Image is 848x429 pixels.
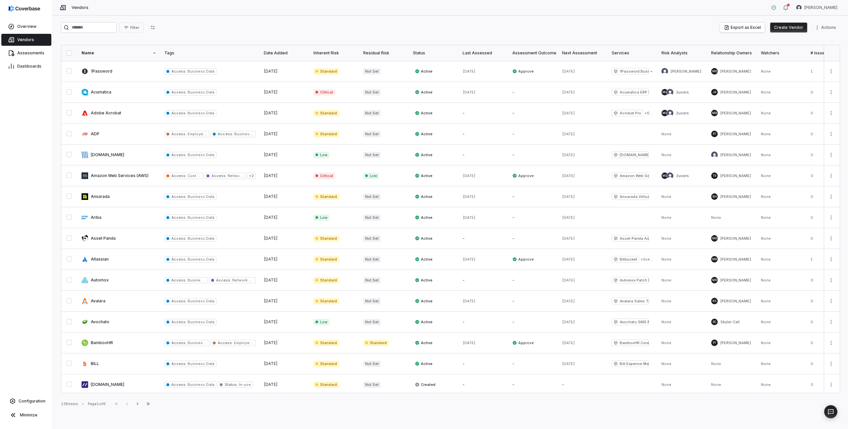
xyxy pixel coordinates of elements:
span: Ansarada Virtual Data Room Software [612,193,649,200]
span: MB [711,68,718,75]
span: Low [313,152,329,158]
a: Vendors [1,34,51,46]
button: Export as Excel [720,23,765,32]
span: BH [711,193,718,200]
span: Created [415,382,435,387]
button: More actions [826,233,836,243]
a: Overview [1,21,51,32]
span: [DATE] [562,278,575,282]
span: Customer Data [187,173,214,178]
span: Business Data [187,257,214,262]
span: [DATE] [562,236,575,241]
div: Residual Risk [363,50,405,56]
span: KS [711,298,718,304]
span: Vendors [72,5,88,10]
span: Standard [313,235,339,242]
td: - [508,353,558,374]
span: Standard [313,131,339,137]
span: [PERSON_NAME] [720,153,751,157]
span: [DATE] [562,90,575,94]
div: Relationship Owners [711,50,753,56]
span: Access : [171,69,187,74]
span: Standard [313,382,339,388]
span: [DATE] [562,320,575,324]
div: Tags [164,50,256,56]
span: Standard [363,340,389,346]
span: Access : [171,215,187,220]
span: Bill Expense Management Software [612,360,649,367]
span: Not Set [363,319,381,325]
span: Standard [313,256,339,263]
span: [PERSON_NAME] [720,299,751,304]
button: Minimize [3,408,50,422]
span: + 2 [247,173,256,179]
span: [PERSON_NAME] [720,173,751,178]
button: Filter [119,23,143,32]
span: Business Data [187,69,214,74]
td: - [459,270,508,291]
span: [PERSON_NAME] [720,194,751,199]
span: Business Data [187,320,214,324]
span: Standard [313,361,339,367]
span: Business Data [187,340,214,345]
span: [PERSON_NAME] [720,257,751,262]
span: Dashboards [17,64,41,69]
td: - [508,270,558,291]
button: Create Vendor [770,23,807,32]
span: PT [711,131,718,137]
span: Active [415,340,432,345]
span: Configuration [19,398,45,404]
span: Network Access [231,278,263,282]
span: Critical [313,173,335,179]
span: Amazon Web Services [612,172,649,179]
span: Access : [171,299,187,303]
button: More actions [826,66,836,76]
span: BambooHR Core HR Software [612,339,649,346]
span: Not Set [363,68,381,75]
a: Dashboards [1,60,51,72]
span: [DATE] [562,69,575,74]
span: 2 users [676,173,689,178]
span: Business Data [187,278,214,282]
span: Access : [171,382,187,387]
span: 2 users [676,90,689,94]
span: [DATE] [463,257,476,262]
span: Business Data [233,132,261,136]
span: Active [415,152,432,157]
span: 1Password Business [612,68,649,75]
span: Assessments [17,50,44,56]
span: Standard [313,277,339,283]
span: Standard [313,298,339,304]
span: Avochato SMS Marketing Software [612,319,649,325]
span: Not Set [363,382,381,388]
div: Watchers [761,50,803,56]
div: • [82,401,84,406]
span: Low [313,319,329,325]
td: - [459,374,508,395]
span: Bitbucket [612,256,639,263]
div: Date Added [264,50,306,56]
span: Business Data [187,111,214,115]
td: - [459,353,508,374]
span: Automox Patch Management Software [612,277,649,283]
span: Access : [216,278,231,282]
td: - [508,312,558,333]
span: Access : [211,173,227,178]
span: [DATE] [264,131,278,136]
span: [DATE] [562,194,575,199]
button: More actions [826,359,836,369]
span: ML [661,110,668,116]
td: - [558,374,608,395]
span: Low [363,173,379,179]
img: Mike Phillips avatar [667,172,673,179]
span: Not Set [363,235,381,242]
span: [DATE] [264,319,278,324]
span: Status : [225,382,238,387]
button: More actions [826,171,836,181]
span: Not Set [363,361,381,367]
span: [DATE] [463,90,476,94]
button: More actions [826,338,836,348]
button: More actions [826,129,836,139]
span: Business Data [187,236,214,241]
td: - [508,207,558,228]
